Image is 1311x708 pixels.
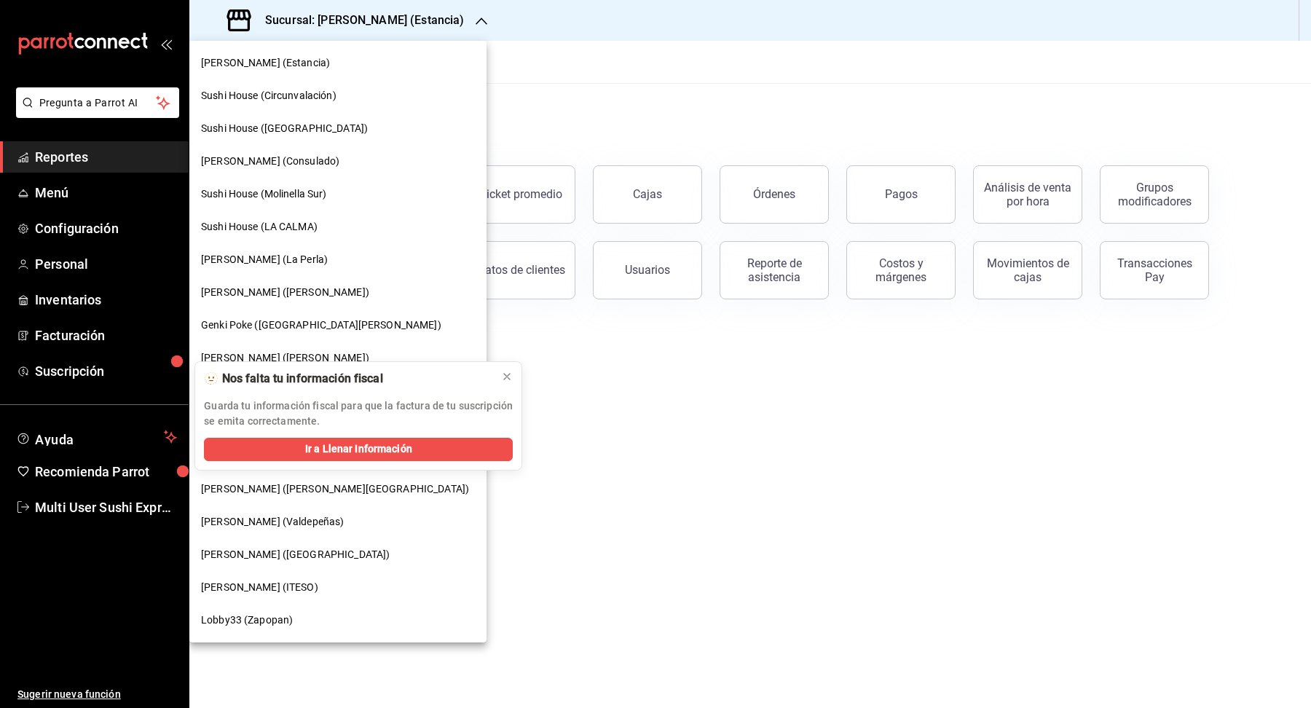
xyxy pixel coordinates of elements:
span: [PERSON_NAME] (Valdepeñas) [201,514,344,530]
div: [PERSON_NAME] ([GEOGRAPHIC_DATA]) [189,538,487,571]
span: [PERSON_NAME] (Consulado) [201,154,339,169]
div: Lobby33 (Zapopan) [189,604,487,637]
div: [PERSON_NAME] ([PERSON_NAME]) [189,276,487,309]
div: Sushi House (PROVIDENCIA) [189,374,487,407]
div: Sushi House (Circunvalación) [189,79,487,112]
span: Sushi House (LA CALMA) [201,219,318,235]
span: Genki Poke ([GEOGRAPHIC_DATA][PERSON_NAME]) [201,318,441,333]
div: [PERSON_NAME] ([PERSON_NAME]) [189,342,487,374]
div: [PERSON_NAME] (Consulado) [189,145,487,178]
span: [PERSON_NAME] ([PERSON_NAME]) [201,285,369,300]
span: Lobby33 (Zapopan) [201,613,293,628]
span: [PERSON_NAME] (La Perla) [201,252,328,267]
div: [PERSON_NAME] ([PERSON_NAME] Real) [189,407,487,440]
span: [PERSON_NAME] ([PERSON_NAME][GEOGRAPHIC_DATA]) [201,481,469,497]
div: [PERSON_NAME] ([GEOGRAPHIC_DATA]) [189,440,487,473]
span: [PERSON_NAME] ([GEOGRAPHIC_DATA]) [201,547,390,562]
span: [PERSON_NAME] (ITESO) [201,580,318,595]
div: [PERSON_NAME] (Valdepeñas) [189,506,487,538]
div: [PERSON_NAME] (La Perla) [189,243,487,276]
div: [PERSON_NAME] ([PERSON_NAME][GEOGRAPHIC_DATA]) [189,473,487,506]
div: Sushi House ([GEOGRAPHIC_DATA]) [189,112,487,145]
span: Sushi House (Circunvalación) [201,88,336,103]
div: [PERSON_NAME] (ITESO) [189,571,487,604]
span: Ir a Llenar Información [305,441,412,457]
span: [PERSON_NAME] ([PERSON_NAME]) [201,350,369,366]
span: [PERSON_NAME] (Estancia) [201,55,330,71]
div: Sushi House (LA CALMA) [189,211,487,243]
div: 🫥 Nos falta tu información fiscal [204,371,489,387]
span: Sushi House (Molinella Sur) [201,186,327,202]
p: Guarda tu información fiscal para que la factura de tu suscripción se emita correctamente. [204,398,513,429]
span: Sushi House ([GEOGRAPHIC_DATA]) [201,121,368,136]
div: [PERSON_NAME] (Estancia) [189,47,487,79]
div: Genki Poke ([GEOGRAPHIC_DATA][PERSON_NAME]) [189,309,487,342]
div: Sushi House (Molinella Sur) [189,178,487,211]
